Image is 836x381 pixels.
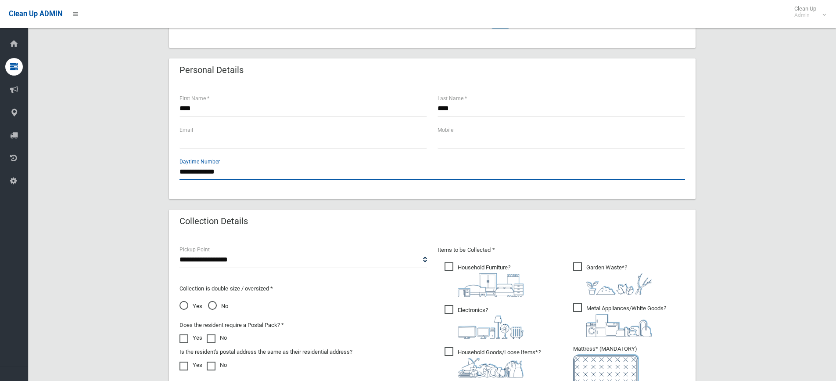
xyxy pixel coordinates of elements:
i: ? [458,264,524,297]
i: ? [458,307,524,339]
img: 36c1b0289cb1767239cdd3de9e694f19.png [586,314,652,337]
header: Personal Details [169,62,254,79]
i: ? [586,264,652,295]
span: Electronics [445,305,524,339]
img: 394712a680b73dbc3d2a6a3a7ffe5a07.png [458,316,524,339]
span: Clean Up [790,5,825,18]
img: b13cc3517677393f34c0a387616ef184.png [458,358,524,377]
img: aa9efdbe659d29b613fca23ba79d85cb.png [458,273,524,297]
label: No [207,333,227,343]
label: Does the resident require a Postal Pack? * [179,320,284,330]
span: No [208,301,228,312]
p: Items to be Collected * [438,245,685,255]
header: Collection Details [169,213,258,230]
small: Admin [794,12,816,18]
span: Household Furniture [445,262,524,297]
span: Metal Appliances/White Goods [573,303,666,337]
span: Garden Waste* [573,262,652,295]
span: Household Goods/Loose Items* [445,347,541,377]
label: Yes [179,333,202,343]
span: Yes [179,301,202,312]
i: ? [458,349,541,377]
i: ? [586,305,666,337]
label: No [207,360,227,370]
img: 4fd8a5c772b2c999c83690221e5242e0.png [586,273,652,295]
p: Collection is double size / oversized * [179,283,427,294]
label: Yes [179,360,202,370]
span: Clean Up ADMIN [9,10,62,18]
label: Is the resident's postal address the same as their residential address? [179,347,352,357]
